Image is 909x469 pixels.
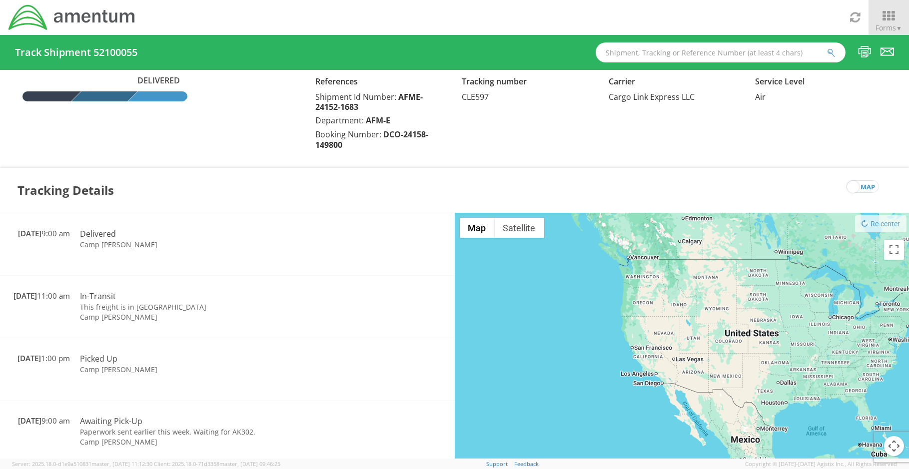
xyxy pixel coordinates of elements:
[18,416,41,426] span: [DATE]
[91,460,152,468] span: master, [DATE] 11:12:30
[315,129,428,150] span: DCO-24158-149800
[80,291,116,302] span: In-Transit
[462,77,593,86] h5: Tracking number
[315,129,381,140] span: Booking Number:
[462,91,489,102] span: CLE597
[75,302,341,312] td: This freight is in [GEOGRAPHIC_DATA]
[755,77,887,86] h5: Service Level
[12,460,152,468] span: Server: 2025.18.0-d1e9a510831
[855,215,907,232] button: Re-center
[18,228,41,238] span: [DATE]
[315,91,423,113] span: AFME-24152-1683
[13,291,70,301] span: 11:00 am
[154,460,280,468] span: Client: 2025.18.0-71d3358
[17,353,70,363] span: 1:00 pm
[80,353,117,364] span: Picked Up
[495,218,544,238] button: Show satellite imagery
[18,228,70,238] span: 9:00 am
[80,228,116,239] span: Delivered
[75,437,341,447] td: Camp [PERSON_NAME]
[896,24,902,32] span: ▼
[745,460,897,468] span: Copyright © [DATE]-[DATE] Agistix Inc., All Rights Reserved
[487,460,508,468] a: Support
[132,75,187,86] span: Delivered
[18,416,70,426] span: 9:00 am
[366,115,390,126] span: AFM-E
[75,365,341,375] td: Camp [PERSON_NAME]
[884,240,904,260] button: Toggle fullscreen view
[80,416,142,427] span: Awaiting Pick-Up
[17,168,114,213] h3: Tracking Details
[75,240,341,250] td: Camp [PERSON_NAME]
[876,23,902,32] span: Forms
[755,91,766,102] span: Air
[17,353,41,363] span: [DATE]
[75,427,341,437] td: Paperwork sent earlier this week. Waiting for AK302.
[315,91,396,102] span: Shipment Id Number:
[13,291,37,301] span: [DATE]
[609,91,695,102] span: Cargo Link Express LLC
[7,3,136,31] img: dyn-intl-logo-049831509241104b2a82.png
[515,460,539,468] a: Feedback
[460,218,495,238] button: Show street map
[219,460,280,468] span: master, [DATE] 09:46:25
[315,77,447,86] h5: References
[15,47,137,58] h4: Track Shipment 52100055
[609,77,740,86] h5: Carrier
[861,181,875,193] span: map
[596,42,846,62] input: Shipment, Tracking or Reference Number (at least 4 chars)
[75,312,341,322] td: Camp [PERSON_NAME]
[315,115,364,126] span: Department:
